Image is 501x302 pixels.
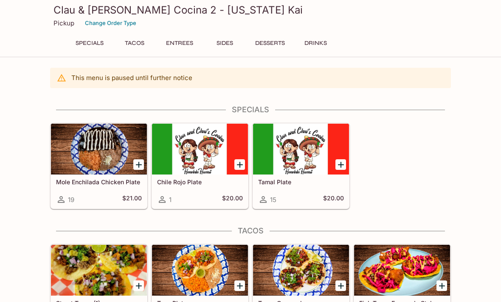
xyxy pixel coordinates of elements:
[296,37,335,49] button: Drinks
[133,280,144,291] button: Add Street Tacos (1)
[152,124,248,175] div: Chile Rojo Plate
[205,37,244,49] button: Sides
[122,194,142,205] h5: $21.00
[250,37,290,49] button: Desserts
[253,123,349,209] a: Tamal Plate15$20.00
[323,194,344,205] h5: $20.00
[335,280,346,291] button: Add Tacos Campechanos
[169,196,172,204] span: 1
[354,245,450,296] div: Fish Tacos Ensenada Style - Mahi
[50,105,451,114] h4: Specials
[160,37,199,49] button: Entrees
[157,178,243,186] h5: Chile Rojo Plate
[51,245,147,296] div: Street Tacos (1)
[68,196,74,204] span: 19
[234,280,245,291] button: Add Taco Plate
[152,245,248,296] div: Taco Plate
[270,196,276,204] span: 15
[222,194,243,205] h5: $20.00
[436,280,447,291] button: Add Fish Tacos Ensenada Style - Mahi
[115,37,154,49] button: Tacos
[56,178,142,186] h5: Mole Enchilada Chicken Plate
[71,74,192,82] p: This menu is paused until further notice
[70,37,109,49] button: Specials
[234,159,245,170] button: Add Chile Rojo Plate
[253,245,349,296] div: Tacos Campechanos
[53,19,74,27] p: Pickup
[258,178,344,186] h5: Tamal Plate
[133,159,144,170] button: Add Mole Enchilada Chicken Plate
[51,123,147,209] a: Mole Enchilada Chicken Plate19$21.00
[152,123,248,209] a: Chile Rojo Plate1$20.00
[253,124,349,175] div: Tamal Plate
[335,159,346,170] button: Add Tamal Plate
[53,3,448,17] h3: Clau & [PERSON_NAME] Cocina 2 - [US_STATE] Kai
[81,17,140,30] button: Change Order Type
[51,124,147,175] div: Mole Enchilada Chicken Plate
[50,226,451,236] h4: Tacos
